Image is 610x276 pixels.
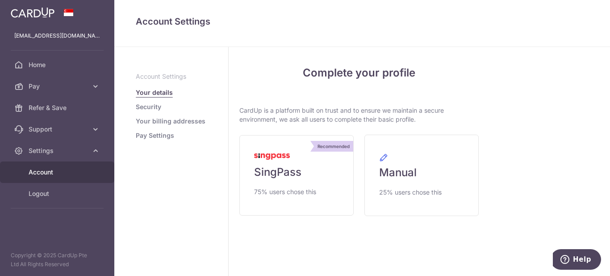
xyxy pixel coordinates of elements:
[314,141,353,152] div: Recommended
[136,117,205,126] a: Your billing addresses
[29,125,88,134] span: Support
[29,60,88,69] span: Home
[239,65,479,81] h4: Complete your profile
[11,7,54,18] img: CardUp
[136,14,589,29] h4: Account Settings
[29,189,88,198] span: Logout
[29,103,88,112] span: Refer & Save
[136,72,207,81] p: Account Settings
[553,249,601,272] iframe: Opens a widget where you can find more information
[379,166,417,180] span: Manual
[239,106,479,124] p: CardUp is a platform built on trust and to ensure we maintain a secure environment, we ask all us...
[254,165,301,179] span: SingPass
[254,153,290,160] img: MyInfoLogo
[136,131,174,140] a: Pay Settings
[136,102,161,111] a: Security
[379,187,442,198] span: 25% users chose this
[14,31,100,40] p: [EMAIL_ADDRESS][DOMAIN_NAME]
[136,88,173,97] a: Your details
[29,82,88,91] span: Pay
[239,135,354,216] a: Recommended SingPass 75% users chose this
[29,146,88,155] span: Settings
[29,168,88,177] span: Account
[364,135,479,216] a: Manual 25% users chose this
[254,187,316,197] span: 75% users chose this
